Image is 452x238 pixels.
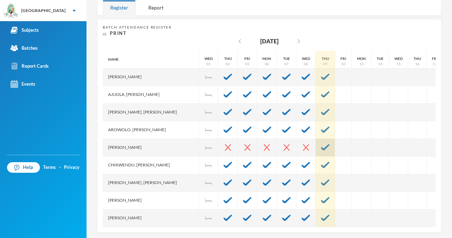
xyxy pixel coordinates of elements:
div: [PERSON_NAME] [103,192,199,209]
div: Wed [394,56,403,61]
div: Independence Day [199,104,218,121]
i: chevron_right [295,37,303,45]
div: [GEOGRAPHIC_DATA] [21,7,66,14]
div: Fri [432,56,438,61]
div: 01 [207,61,211,67]
div: 15 [397,61,401,67]
div: Thu [414,56,421,61]
div: Thu [224,56,232,61]
div: [PERSON_NAME], [PERSON_NAME] [103,104,199,121]
div: Name [103,51,199,68]
i: chevron_left [236,37,244,45]
div: Thu [322,56,329,61]
div: Subjects [11,26,39,34]
div: Independence Day [199,209,218,227]
div: 03 [245,61,249,67]
div: 17 [433,61,437,67]
div: Ajijola, [PERSON_NAME] [103,86,199,104]
a: Terms [43,164,56,171]
a: Help [7,162,40,173]
div: Chikwendu, [PERSON_NAME] [103,157,199,174]
div: Independence Day [199,68,218,86]
div: Mon [357,56,366,61]
div: [DATE] [260,37,279,45]
div: Fri [340,56,346,61]
div: Report Cards [11,62,49,70]
div: · [59,164,61,171]
div: [PERSON_NAME], [PERSON_NAME] [103,174,199,192]
div: Arowolo, [PERSON_NAME] [103,121,199,139]
div: 06 [265,61,269,67]
div: 10 [341,61,345,67]
span: Print [110,30,127,36]
div: Tue [283,56,290,61]
div: Events [11,80,35,88]
div: Independence Day [199,139,218,157]
span: Batch Attendance Register [103,25,172,29]
div: Independence Day [199,157,218,174]
div: Batches [11,44,38,52]
div: Independence Day [199,192,218,209]
div: 08 [304,61,308,67]
div: 14 [378,61,382,67]
div: Tue [377,56,383,61]
div: [PERSON_NAME] [103,68,199,86]
div: Mon [262,56,271,61]
img: logo [4,4,18,18]
div: Independence Day [199,121,218,139]
div: 02 [226,61,230,67]
div: 16 [415,61,420,67]
div: 13 [359,61,364,67]
div: [PERSON_NAME] [103,209,199,227]
div: 07 [284,61,289,67]
div: Independence Day [199,174,218,192]
div: 09 [323,61,327,67]
div: Fri [244,56,250,61]
div: Independence Day [199,86,218,104]
a: Privacy [64,164,79,171]
div: [PERSON_NAME] [103,139,199,157]
div: Wed [204,56,213,61]
div: Wed [302,56,310,61]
